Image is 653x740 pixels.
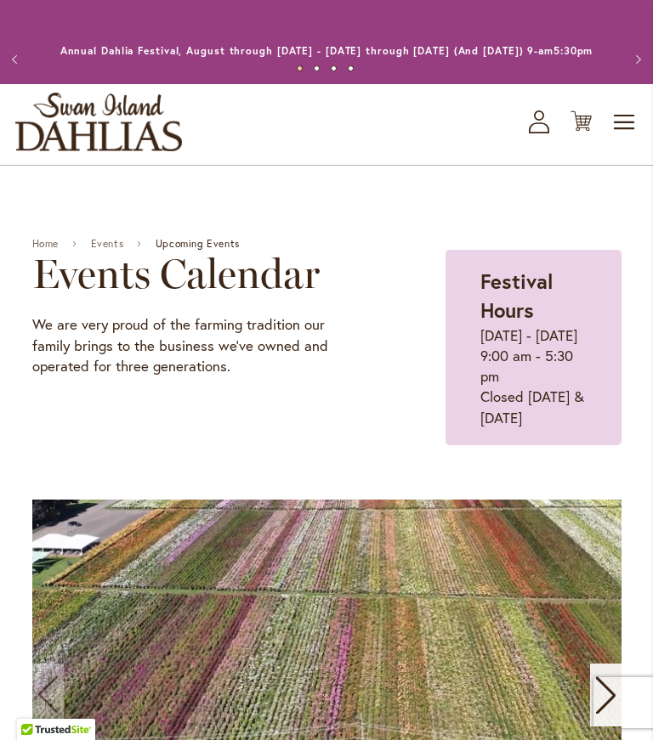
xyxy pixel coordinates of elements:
strong: Festival Hours [480,268,553,324]
button: 3 of 4 [331,65,337,71]
button: 4 of 4 [348,65,354,71]
a: Annual Dahlia Festival, August through [DATE] - [DATE] through [DATE] (And [DATE]) 9-am5:30pm [60,44,593,57]
a: Home [32,238,59,250]
button: 1 of 4 [297,65,303,71]
h2: Events Calendar [32,250,361,297]
a: Events [91,238,124,250]
button: 2 of 4 [314,65,320,71]
p: We are very proud of the farming tradition our family brings to the business we've owned and oper... [32,314,361,376]
button: Next [619,42,653,76]
a: store logo [15,93,182,151]
p: [DATE] - [DATE] 9:00 am - 5:30 pm Closed [DATE] & [DATE] [480,325,586,428]
span: Upcoming Events [156,238,240,250]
